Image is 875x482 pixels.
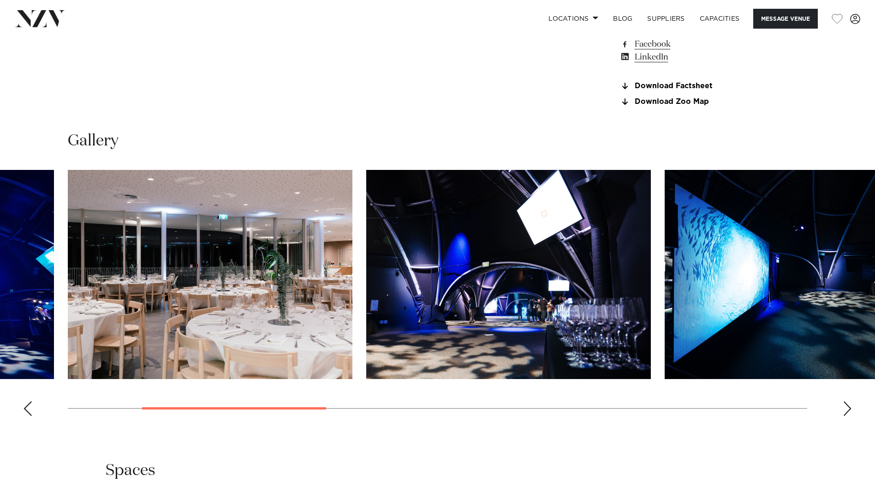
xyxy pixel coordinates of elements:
a: SUPPLIERS [640,9,692,29]
swiper-slide: 2 / 10 [68,170,352,379]
a: Locations [541,9,606,29]
a: Facebook [619,38,770,51]
a: LinkedIn [619,51,770,64]
h2: Spaces [106,460,155,481]
h2: Gallery [68,131,119,151]
img: nzv-logo.png [15,10,65,27]
a: BLOG [606,9,640,29]
a: Download Factsheet [619,82,770,90]
a: Capacities [692,9,747,29]
swiper-slide: 3 / 10 [366,170,651,379]
a: Download Zoo Map [619,98,770,106]
button: Message Venue [753,9,818,29]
